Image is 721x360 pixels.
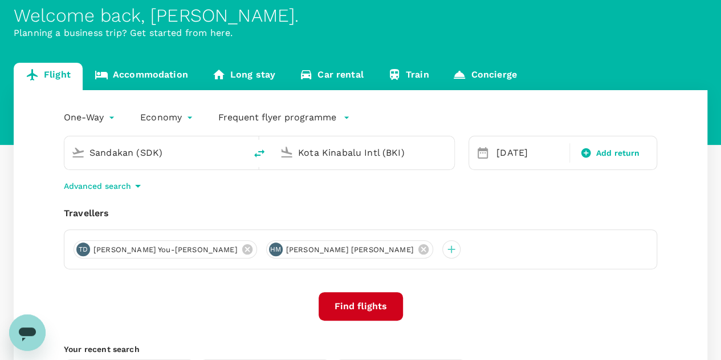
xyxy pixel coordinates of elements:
[269,242,283,256] div: HM
[64,179,145,193] button: Advanced search
[76,242,90,256] div: TD
[89,144,222,161] input: Depart from
[74,240,257,258] div: TD[PERSON_NAME] You-[PERSON_NAME]
[64,180,131,192] p: Advanced search
[14,5,707,26] div: Welcome back , [PERSON_NAME] .
[9,314,46,351] iframe: Button to launch messaging window
[492,141,567,164] div: [DATE]
[446,151,449,153] button: Open
[441,63,528,90] a: Concierge
[246,140,273,167] button: delete
[87,244,245,256] span: [PERSON_NAME] You-[PERSON_NAME]
[596,147,640,159] span: Add return
[64,207,657,220] div: Travellers
[64,343,657,355] p: Your recent search
[218,111,336,124] p: Frequent flyer programme
[279,244,421,256] span: [PERSON_NAME] [PERSON_NAME]
[64,108,117,127] div: One-Way
[298,144,430,161] input: Going to
[218,111,350,124] button: Frequent flyer programme
[238,151,240,153] button: Open
[266,240,433,258] div: HM[PERSON_NAME] [PERSON_NAME]
[140,108,195,127] div: Economy
[287,63,376,90] a: Car rental
[14,26,707,40] p: Planning a business trip? Get started from here.
[83,63,200,90] a: Accommodation
[319,292,403,321] button: Find flights
[200,63,287,90] a: Long stay
[376,63,441,90] a: Train
[14,63,83,90] a: Flight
